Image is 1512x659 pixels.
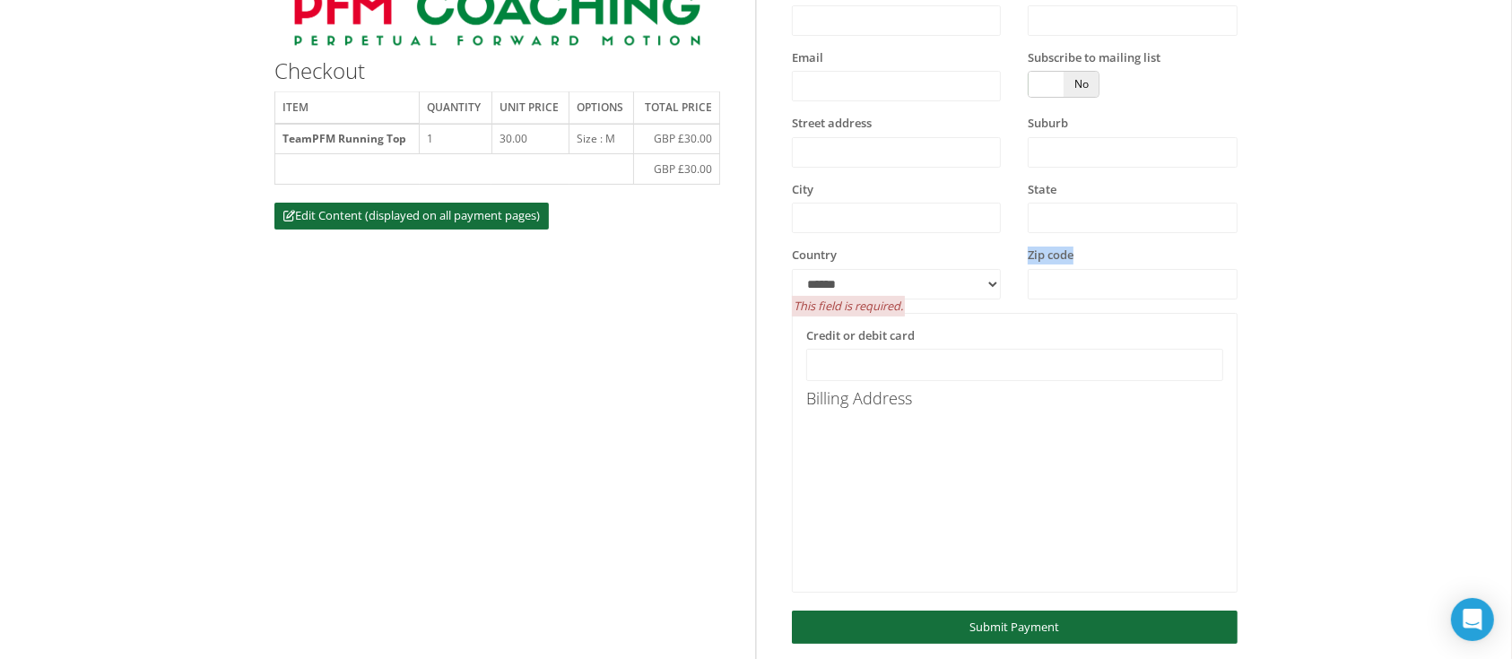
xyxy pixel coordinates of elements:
[420,124,491,154] td: 1
[1028,181,1056,199] label: State
[792,611,1238,644] a: Submit Payment
[792,49,823,67] label: Email
[806,327,915,345] label: Credit or debit card
[274,59,720,82] h3: Checkout
[792,296,905,316] span: This field is required.
[1451,598,1494,641] div: Open Intercom Messenger
[491,124,569,154] td: 30.00
[1028,115,1068,133] label: Suburb
[792,181,813,199] label: City
[569,92,634,124] th: Options
[420,92,491,124] th: Quantity
[792,115,872,133] label: Street address
[634,154,720,185] td: GBP £30.00
[792,247,837,264] label: Country
[1064,72,1099,97] span: No
[274,92,420,124] th: Item
[1028,247,1073,264] label: Zip code
[803,413,1227,582] iframe: Secure address input frame
[634,124,720,154] td: GBP £30.00
[1028,49,1160,67] label: Subscribe to mailing list
[634,92,720,124] th: Total price
[491,92,569,124] th: Unit price
[818,358,1212,373] iframe: Secure card payment input frame
[806,390,1223,408] h4: Billing Address
[274,124,420,154] th: TeamPFM Running Top
[577,131,615,146] span: Size : M
[274,203,549,230] a: Edit Content (displayed on all payment pages)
